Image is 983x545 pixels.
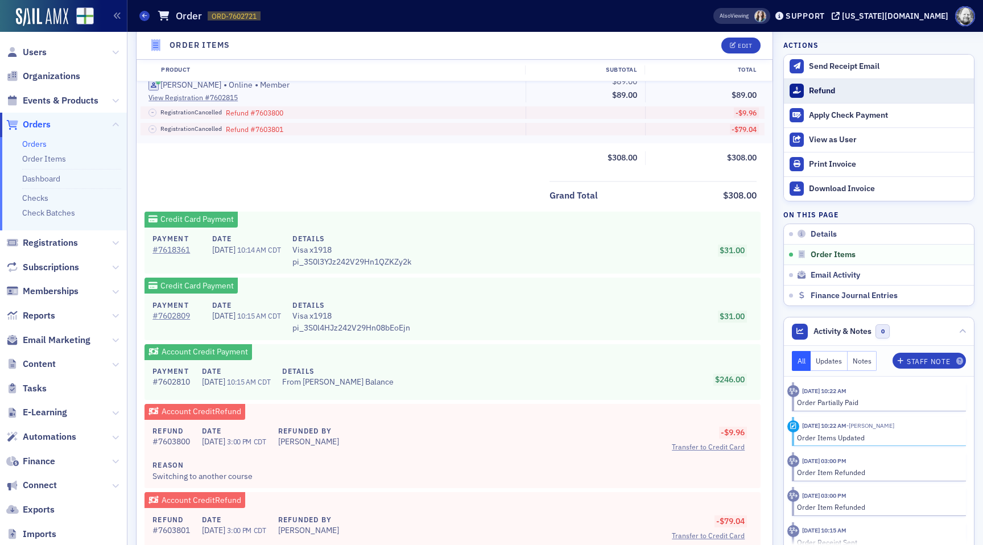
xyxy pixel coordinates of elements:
h1: Order [176,9,202,23]
a: Registrations [6,237,78,249]
span: -$79.04 [716,516,745,526]
a: Finance [6,455,55,468]
div: View as User [809,135,968,145]
button: All [792,351,811,371]
div: Grand Total [550,189,598,203]
h4: Payment [152,366,190,376]
div: Refund [809,86,968,96]
div: [PERSON_NAME] [278,436,339,448]
div: Total [645,66,764,75]
span: Transfer to Credit Card [672,441,745,452]
h4: Details [292,300,410,310]
h4: Refund [152,514,190,525]
a: Download Invoice [784,176,974,201]
button: Notes [848,351,877,371]
span: $246.00 [715,374,745,385]
h4: Payment [152,300,200,310]
div: Subtotal [525,66,645,75]
time: 9/11/2025 10:22 AM [802,422,846,430]
span: 10:14 AM [237,245,266,254]
div: Print Invoice [809,159,968,170]
div: Activity [787,420,799,432]
div: Send Receipt Email [809,61,968,72]
span: 10:15 AM [227,377,256,386]
button: Apply Check Payment [784,103,974,127]
time: 8/27/2025 03:00 PM [802,492,846,499]
button: Refund [784,79,974,103]
div: Activity [787,385,799,397]
a: #7618361 [152,244,200,256]
span: Aidan Sullivan [846,422,894,430]
a: [PERSON_NAME] [148,80,221,90]
span: Refund # 7603800 [226,108,283,118]
div: # 7603800 [152,436,190,448]
div: [PERSON_NAME] [278,525,339,536]
div: Account Credit Refund [144,492,245,508]
span: Imports [23,528,56,540]
h4: Date [212,233,280,243]
div: Edit [738,43,752,49]
span: Order Items [811,250,856,260]
a: SailAMX [16,8,68,26]
span: Sarah Lowery [754,10,766,22]
button: View as User [784,127,974,152]
span: $89.00 [612,76,637,86]
time: 8/27/2025 03:00 PM [802,457,846,465]
button: Send Receipt Email [784,55,974,79]
span: Viewing [720,12,749,20]
span: Finance Journal Entries [811,291,898,301]
span: Details [811,229,837,240]
button: Updates [811,351,848,371]
div: Support [786,11,825,21]
h4: Refunded By [278,426,339,436]
span: CDT [256,377,271,386]
span: $308.00 [608,152,637,163]
span: Email Activity [811,270,860,280]
a: Tasks [6,382,47,395]
span: From [PERSON_NAME] Balance [282,376,394,388]
a: Memberships [6,285,79,298]
span: $89.00 [612,90,637,100]
h4: On this page [783,209,974,220]
span: Activity & Notes [813,325,872,337]
span: Grand Total [550,189,602,203]
span: CDT [266,245,281,254]
span: Users [23,46,47,59]
span: Events & Products [23,94,98,107]
h4: Reason [152,460,745,470]
span: Connect [23,479,57,492]
a: Exports [6,503,55,516]
span: -$79.04 [732,125,757,134]
div: Account Credit Payment [144,344,252,360]
div: pi_3S0l3YJz242V29Hn1QZKZy2k [292,233,411,267]
div: Product [153,66,525,75]
time: 9/11/2025 10:22 AM [802,387,846,395]
span: CDT [266,311,281,320]
h4: Refunded By [278,514,339,525]
div: Credit Card Payment [144,212,238,228]
a: Connect [6,479,57,492]
span: $31.00 [720,311,745,321]
a: Imports [6,528,56,540]
span: Content [23,358,56,370]
span: $308.00 [723,189,757,201]
span: Registration Cancelled [160,125,222,134]
span: Email Marketing [23,334,90,346]
span: CDT [251,526,266,535]
a: Users [6,46,47,59]
a: Reports [6,309,55,322]
a: View Homepage [68,7,94,27]
span: Finance [23,455,55,468]
div: Order Partially Paid [797,397,958,407]
span: [DATE] [202,436,227,447]
div: [US_STATE][DOMAIN_NAME] [842,11,948,21]
span: [DATE] [202,377,227,387]
div: pi_3S0l4HJz242V29Hn08bEoEjn [292,300,410,334]
span: -$9.96 [721,427,745,437]
h4: Details [292,233,411,243]
div: Account Credit Refund [144,404,245,420]
a: Orders [6,118,51,131]
h4: Date [202,514,266,525]
span: Subscriptions [23,261,79,274]
span: Visa x1918 [292,244,411,256]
